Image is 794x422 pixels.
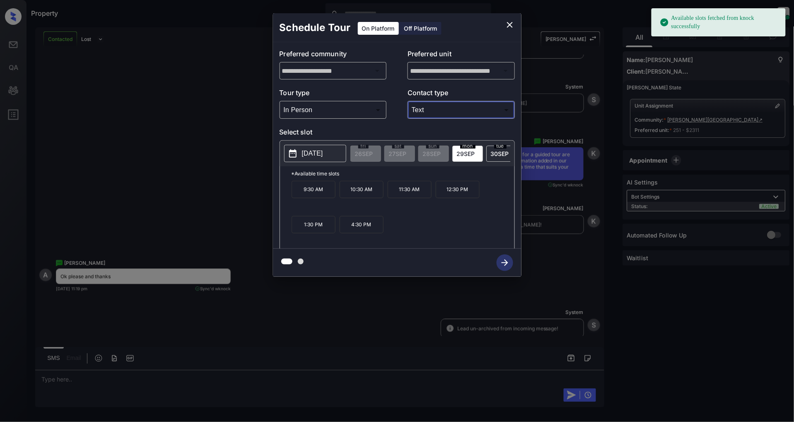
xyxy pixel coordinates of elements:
[280,49,387,62] p: Preferred community
[660,11,779,34] div: Available slots fetched from knock successfully
[460,144,475,149] span: mon
[292,166,514,181] p: *Available time slots
[284,145,346,162] button: [DATE]
[292,216,335,233] p: 1:30 PM
[408,88,515,101] p: Contact type
[502,17,518,33] button: close
[400,22,442,35] div: Off Platform
[494,144,507,149] span: tue
[486,146,517,162] div: date-select
[358,22,399,35] div: On Platform
[388,181,432,198] p: 11:30 AM
[436,181,480,198] p: 12:30 PM
[282,103,385,117] div: In Person
[340,181,384,198] p: 10:30 AM
[280,88,387,101] p: Tour type
[452,146,483,162] div: date-select
[492,252,518,273] button: btn-next
[302,149,323,158] p: [DATE]
[280,127,515,140] p: Select slot
[292,181,335,198] p: 9:30 AM
[273,13,357,42] h2: Schedule Tour
[457,150,475,157] span: 29 SEP
[491,150,509,157] span: 30 SEP
[410,103,513,117] div: Text
[340,216,384,233] p: 4:30 PM
[408,49,515,62] p: Preferred unit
